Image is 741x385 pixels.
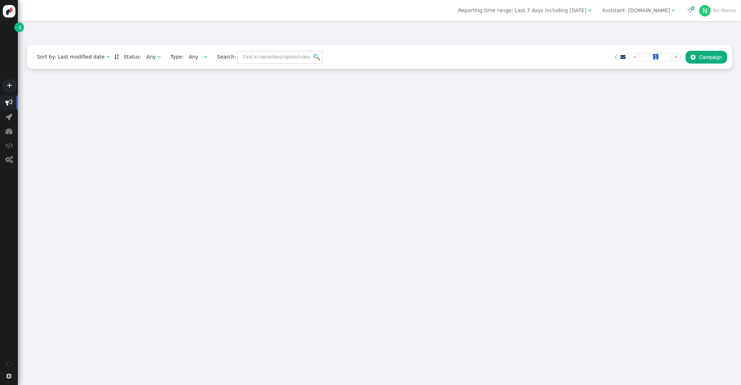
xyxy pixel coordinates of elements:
div: Any [189,53,198,61]
div: Sort by: Last modified date [37,53,104,61]
span:  [5,142,13,149]
a: + [3,80,16,92]
span:  [672,8,675,13]
span:  [6,113,13,120]
span:  [5,156,13,163]
button: Campaign [686,51,727,64]
span:  [5,99,13,106]
div: Assistant: [DOMAIN_NAME] [602,7,670,14]
span:  [204,54,207,59]
span:  [691,54,696,60]
span:  [588,8,591,13]
span: Status: [119,53,141,61]
span:  [620,54,625,59]
span:  [157,54,161,59]
div: N [699,5,711,16]
span:  [5,127,13,135]
img: icon_search.png [314,54,320,60]
input: Find in name/description/rules [237,51,323,64]
div: Any [146,53,156,61]
a: NNo Name [699,7,736,13]
span: Sorted in descending order [114,54,119,59]
span: Type: [166,53,184,61]
img: logo-icon.svg [3,5,15,17]
a: « [630,53,639,61]
img: loading.gif [200,55,204,59]
span: Reporting time range: Last 7 days including [DATE] [458,7,586,13]
span:  [106,54,109,59]
span:  [19,24,21,31]
a:  [14,22,24,32]
span: 1 [653,54,658,60]
a:  [114,54,119,60]
span:  [687,8,693,13]
span:  [6,374,11,379]
a: » [672,53,681,61]
a:  [620,54,625,60]
span: Search: [212,54,236,60]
